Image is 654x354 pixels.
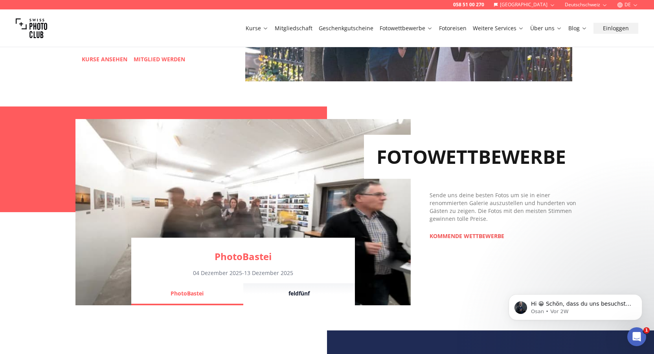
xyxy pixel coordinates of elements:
[430,191,579,223] div: Sende uns deine besten Fotos um sie in einer renommierten Galerie auszustellen und hunderten von ...
[316,23,377,34] button: Geschenkgutscheine
[377,23,436,34] button: Fotowettbewerbe
[75,119,411,305] img: Learn Photography
[380,24,433,32] a: Fotowettbewerbe
[16,13,47,44] img: Swiss photo club
[364,135,579,179] h2: FOTOWETTBEWERBE
[243,283,355,305] button: feldfünf
[272,23,316,34] button: Mitgliedschaft
[627,327,646,346] iframe: Intercom live chat
[453,2,484,8] a: 058 51 00 270
[473,24,524,32] a: Weitere Services
[242,23,272,34] button: Kurse
[275,24,312,32] a: Mitgliedschaft
[530,24,562,32] a: Über uns
[497,278,654,333] iframe: Intercom notifications Nachricht
[436,23,470,34] button: Fotoreisen
[439,24,467,32] a: Fotoreisen
[246,24,268,32] a: Kurse
[131,250,355,263] a: PhotoBastei
[134,55,185,63] a: MITGLIED WERDEN
[565,23,590,34] button: Blog
[568,24,587,32] a: Blog
[470,23,527,34] button: Weitere Services
[643,327,650,334] span: 1
[430,232,504,240] a: KOMMENDE WETTBEWERBE
[131,283,243,305] button: PhotoBastei
[131,269,355,277] div: 04 Dezember 2025 - 13 Dezember 2025
[593,23,638,34] button: Einloggen
[527,23,565,34] button: Über uns
[82,55,127,63] a: KURSE ANSEHEN
[319,24,373,32] a: Geschenkgutscheine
